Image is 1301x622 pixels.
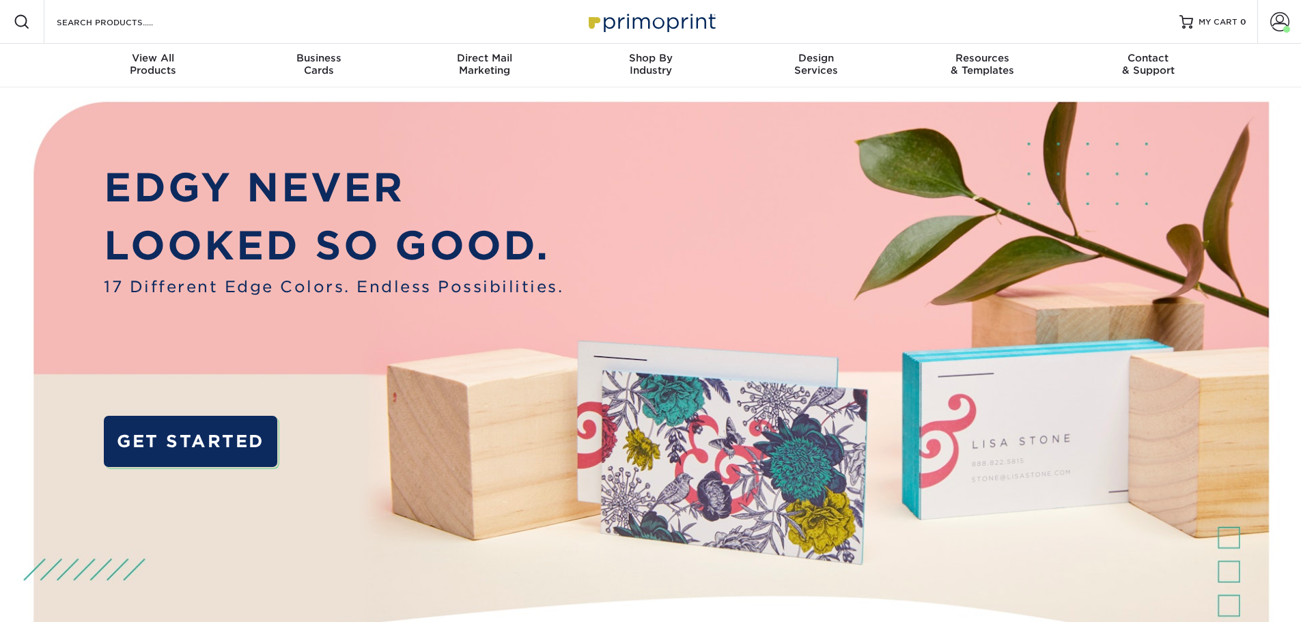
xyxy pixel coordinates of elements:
span: Direct Mail [402,52,568,64]
a: Resources& Templates [899,44,1065,87]
img: Primoprint [583,7,719,36]
span: Business [236,52,402,64]
span: 0 [1240,17,1246,27]
div: Industry [568,52,733,76]
a: Contact& Support [1065,44,1231,87]
input: SEARCH PRODUCTS..... [55,14,188,30]
span: MY CART [1199,16,1237,28]
a: DesignServices [733,44,899,87]
span: Contact [1065,52,1231,64]
a: Direct MailMarketing [402,44,568,87]
div: Products [70,52,236,76]
div: Cards [236,52,402,76]
p: LOOKED SO GOOD. [104,216,563,275]
a: GET STARTED [104,416,277,467]
span: 17 Different Edge Colors. Endless Possibilities. [104,275,563,298]
div: Marketing [402,52,568,76]
a: BusinessCards [236,44,402,87]
p: EDGY NEVER [104,158,563,217]
span: Shop By [568,52,733,64]
span: Resources [899,52,1065,64]
div: Services [733,52,899,76]
div: & Support [1065,52,1231,76]
div: & Templates [899,52,1065,76]
a: Shop ByIndustry [568,44,733,87]
a: View AllProducts [70,44,236,87]
span: View All [70,52,236,64]
span: Design [733,52,899,64]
